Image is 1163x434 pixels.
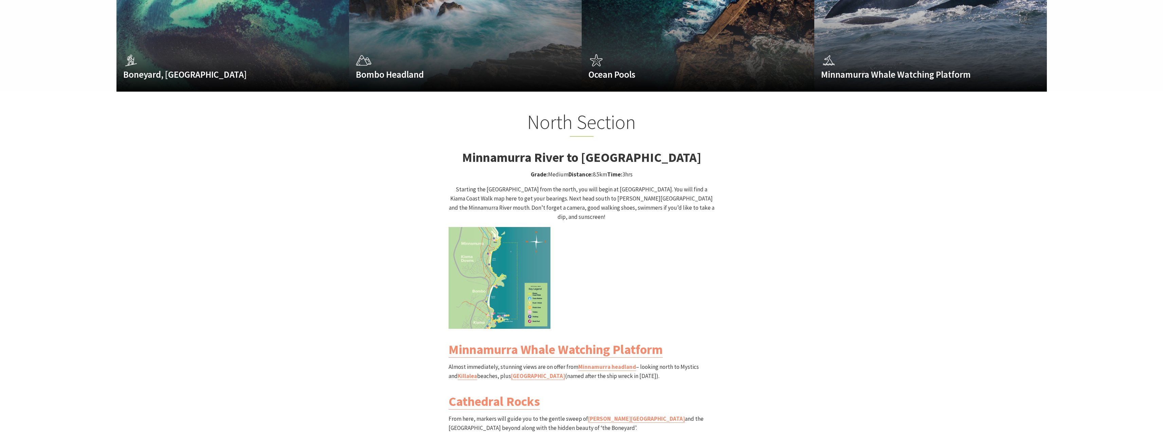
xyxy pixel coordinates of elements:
a: Cathedral Rocks [449,393,540,410]
img: Kiama Coast Walk North Section [449,227,550,329]
strong: Minnamurra River to [GEOGRAPHIC_DATA] [462,149,701,165]
strong: Grade: [531,171,548,178]
strong: Time: [607,171,622,178]
a: [GEOGRAPHIC_DATA] [511,372,565,380]
h4: Minnamurra Whale Watching Platform [821,69,1005,80]
a: Minnamurra headland [578,363,636,371]
h2: North Section [449,110,715,137]
h4: Ocean Pools [588,69,773,80]
p: Medium 8.5km 3hrs [449,170,715,179]
h4: Bombo Headland [356,69,540,80]
p: From here, markers will guide you to the gentle sweep of and the [GEOGRAPHIC_DATA] beyond along w... [449,414,715,433]
a: Killalea [458,372,477,380]
a: [PERSON_NAME][GEOGRAPHIC_DATA] [588,415,685,423]
strong: Distance: [568,171,593,178]
p: Starting the [GEOGRAPHIC_DATA] from the north, you will begin at [GEOGRAPHIC_DATA]. You will find... [449,185,715,222]
h4: Boneyard, [GEOGRAPHIC_DATA] [123,69,307,80]
p: Almost immediately, stunning views are on offer from – looking north to Mystics and beaches, plus... [449,362,715,381]
a: Minnamurra Whale Watching Platform [449,341,663,358]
